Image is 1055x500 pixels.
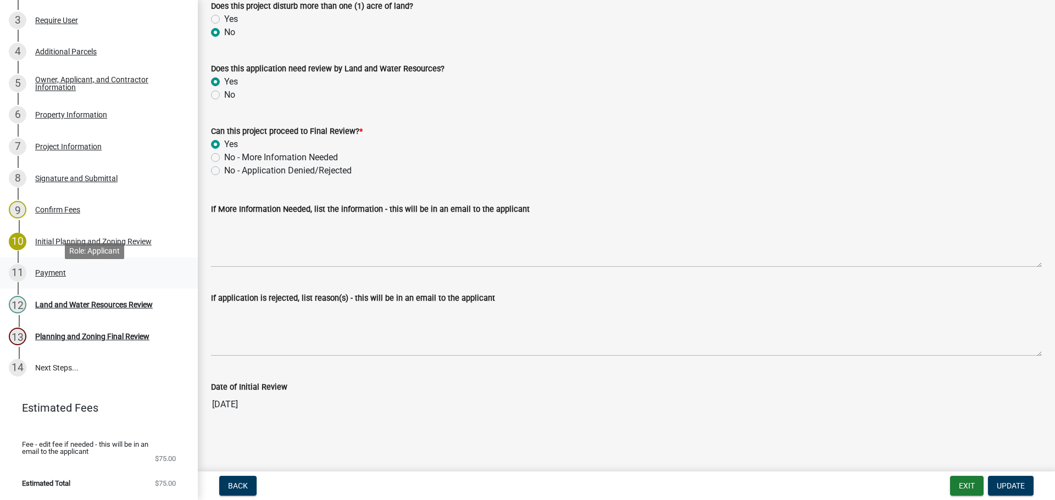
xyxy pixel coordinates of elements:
span: Fee - edit fee if needed - this will be in an email to the applicant [22,441,158,455]
label: Does this application need review by Land and Water Resources? [211,65,445,73]
label: No [224,26,235,39]
button: Update [988,476,1034,496]
div: 11 [9,264,26,282]
div: Land and Water Resources Review [35,301,153,308]
div: Planning and Zoning Final Review [35,333,149,340]
div: Signature and Submittal [35,175,118,182]
div: 9 [9,201,26,218]
label: If application is rejected, list reason(s) - this will be in an email to the applicant [211,295,495,302]
div: 14 [9,359,26,377]
div: 5 [9,75,26,92]
div: 12 [9,296,26,313]
div: 4 [9,43,26,60]
div: 3 [9,12,26,29]
label: No [224,88,235,102]
div: Owner, Applicant, and Contractor Information [35,76,180,91]
span: $75.00 [155,455,176,462]
div: Confirm Fees [35,206,80,214]
div: Property Information [35,111,107,119]
label: Yes [224,75,238,88]
button: Exit [950,476,984,496]
div: 10 [9,233,26,250]
label: Yes [224,138,238,151]
a: Estimated Fees [9,397,180,419]
div: Initial Planning and Zoning Review [35,238,152,245]
label: Yes [224,13,238,26]
span: Back [228,481,248,490]
label: Date of Initial Review [211,384,287,391]
label: Does this project disturb more than one (1) acre of land? [211,3,413,10]
label: If More Information Needed, list the information - this will be in an email to the applicant [211,206,530,214]
div: 6 [9,106,26,123]
span: Update [997,481,1025,490]
div: 7 [9,138,26,155]
div: 8 [9,170,26,187]
label: No - More Infomation Needed [224,151,338,164]
div: 13 [9,328,26,345]
div: Role: Applicant [65,243,124,259]
div: Additional Parcels [35,48,97,55]
span: $75.00 [155,480,176,487]
label: Can this project proceed to Final Review? [211,128,363,136]
div: Payment [35,269,66,277]
span: Estimated Total [22,480,70,487]
button: Back [219,476,257,496]
div: Require User [35,16,78,24]
label: No - Application Denied/Rejected [224,164,352,177]
div: Project Information [35,143,102,150]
